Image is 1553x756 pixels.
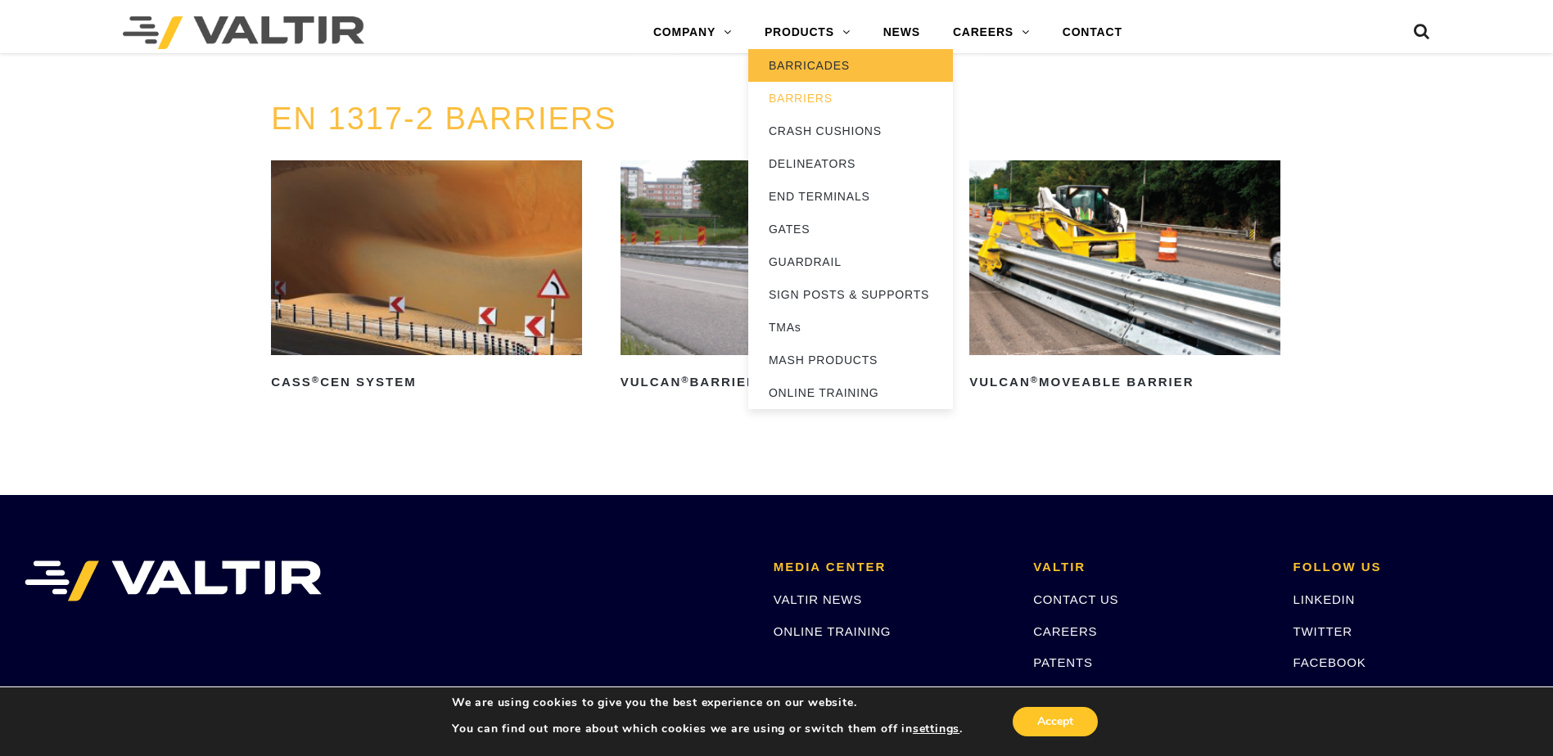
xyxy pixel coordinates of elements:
[748,278,953,311] a: SIGN POSTS & SUPPORTS
[1293,560,1528,574] h2: FOLLOW US
[312,375,320,385] sup: ®
[271,370,582,396] h2: CASS CEN System
[1046,16,1139,49] a: CONTACT
[681,375,689,385] sup: ®
[748,16,867,49] a: PRODUCTS
[748,376,953,409] a: ONLINE TRAINING
[774,560,1009,574] h2: MEDIA CENTER
[1033,592,1118,606] a: CONTACT US
[1293,655,1366,669] a: FACEBOOK
[621,370,932,396] h2: Vulcan Barrier
[1013,707,1098,736] button: Accept
[637,16,748,49] a: COMPANY
[25,560,322,601] img: VALTIR
[748,213,953,245] a: GATES
[748,311,953,344] a: TMAs
[913,722,959,736] button: settings
[271,101,617,136] a: EN 1317-2 BARRIERS
[1033,655,1093,669] a: PATENTS
[1031,375,1039,385] sup: ®
[774,592,862,606] a: VALTIR NEWS
[969,160,1280,395] a: Vulcan®Moveable Barrier
[748,115,953,147] a: CRASH CUSHIONS
[452,695,963,710] p: We are using cookies to give you the best experience on our website.
[867,16,937,49] a: NEWS
[748,49,953,82] a: BARRICADES
[969,370,1280,396] h2: Vulcan Moveable Barrier
[748,245,953,278] a: GUARDRAIL
[1293,624,1352,638] a: TWITTER
[748,344,953,376] a: MASH PRODUCTS
[452,722,963,736] p: You can find out more about which cookies we are using or switch them off in .
[937,16,1046,49] a: CAREERS
[1293,592,1356,606] a: LINKEDIN
[748,147,953,180] a: DELINEATORS
[271,160,582,395] a: CASS®CEN System
[748,82,953,115] a: BARRIERS
[123,16,364,49] img: Valtir
[1033,624,1097,638] a: CAREERS
[1033,560,1268,574] h2: VALTIR
[774,624,891,638] a: ONLINE TRAINING
[621,160,932,395] a: Vulcan®Barrier
[748,180,953,213] a: END TERMINALS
